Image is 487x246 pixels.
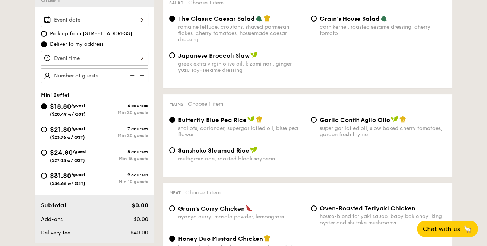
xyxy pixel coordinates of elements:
img: icon-vegan.f8ff3823.svg [250,147,257,153]
img: icon-add.58712e84.svg [137,68,148,83]
span: /guest [71,172,85,177]
div: corn kernel, roasted sesame dressing, cherry tomato [320,24,446,36]
div: romaine lettuce, croutons, shaved parmesan flakes, cherry tomatoes, housemade caesar dressing [178,24,305,43]
div: nyonya curry, masala powder, lemongrass [178,214,305,220]
span: $40.00 [130,230,148,236]
span: Grain's Curry Chicken [178,205,245,212]
span: Subtotal [41,202,66,209]
div: 9 courses [95,172,148,178]
img: icon-chef-hat.a58ddaea.svg [264,15,271,22]
span: Japanese Broccoli Slaw [178,52,250,59]
span: /guest [71,126,85,131]
img: icon-spicy.37a8142b.svg [246,205,252,211]
span: $24.80 [50,148,73,157]
span: Choose 1 item [188,101,223,107]
img: icon-chef-hat.a58ddaea.svg [264,235,271,242]
input: Deliver to my address [41,41,47,47]
input: Japanese Broccoli Slawgreek extra virgin olive oil, kizami nori, ginger, yuzu soy-sesame dressing [169,52,175,58]
span: ($34.66 w/ GST) [50,181,85,186]
span: Mains [169,102,183,107]
span: Butterfly Blue Pea Rice [178,116,247,124]
span: Meat [169,190,181,195]
span: Add-ons [41,216,63,223]
span: Garlic Confit Aglio Olio [320,116,390,124]
input: Pick up from [STREET_ADDRESS] [41,31,47,37]
input: The Classic Caesar Saladromaine lettuce, croutons, shaved parmesan flakes, cherry tomatoes, house... [169,16,175,22]
img: icon-reduce.1d2dbef1.svg [126,68,137,83]
img: icon-chef-hat.a58ddaea.svg [256,116,263,123]
img: icon-chef-hat.a58ddaea.svg [399,116,406,123]
input: $31.80/guest($34.66 w/ GST)9 coursesMin 10 guests [41,173,47,179]
div: multigrain rice, roasted black soybean [178,156,305,162]
input: Event time [41,51,148,66]
span: Deliver to my address [50,41,104,48]
input: Oven-Roasted Teriyaki Chickenhouse-blend teriyaki sauce, baby bok choy, king oyster and shiitake ... [311,205,317,211]
div: Min 20 guests [95,110,148,115]
span: Choose 1 item [185,189,221,196]
span: Chat with us [423,226,460,233]
span: Sanshoku Steamed Rice [178,147,249,154]
input: Honey Duo Mustard Chickenhouse-blend mustard, maple soy baked potato, parsley [169,236,175,242]
div: 7 courses [95,126,148,131]
img: icon-vegan.f8ff3823.svg [250,52,258,58]
div: Min 10 guests [95,179,148,184]
span: $0.00 [133,216,148,223]
div: house-blend teriyaki sauce, baby bok choy, king oyster and shiitake mushrooms [320,213,446,226]
input: Grain's Curry Chickennyonya curry, masala powder, lemongrass [169,205,175,211]
span: /guest [71,103,85,108]
span: $0.00 [131,202,148,209]
input: Grain's House Saladcorn kernel, roasted sesame dressing, cherry tomato [311,16,317,22]
div: greek extra virgin olive oil, kizami nori, ginger, yuzu soy-sesame dressing [178,61,305,73]
input: $18.80/guest($20.49 w/ GST)6 coursesMin 20 guests [41,103,47,109]
img: icon-vegan.f8ff3823.svg [391,116,398,123]
span: Honey Duo Mustard Chicken [178,235,263,242]
span: Mini Buffet [41,92,70,98]
span: /guest [73,149,87,154]
input: Sanshoku Steamed Ricemultigrain rice, roasted black soybean [169,147,175,153]
span: $21.80 [50,125,71,134]
span: ($23.76 w/ GST) [50,135,85,140]
input: $21.80/guest($23.76 w/ GST)7 coursesMin 20 guests [41,127,47,132]
span: Grain's House Salad [320,15,380,22]
div: Min 15 guests [95,156,148,161]
img: icon-vegetarian.fe4039eb.svg [256,15,262,22]
div: super garlicfied oil, slow baked cherry tomatoes, garden fresh thyme [320,125,446,138]
input: Garlic Confit Aglio Oliosuper garlicfied oil, slow baked cherry tomatoes, garden fresh thyme [311,117,317,123]
input: Event date [41,13,148,27]
span: ($20.49 w/ GST) [50,112,86,117]
img: icon-vegan.f8ff3823.svg [247,116,255,123]
input: $24.80/guest($27.03 w/ GST)8 coursesMin 15 guests [41,150,47,156]
span: Delivery fee [41,230,70,236]
span: The Classic Caesar Salad [178,15,255,22]
span: ($27.03 w/ GST) [50,158,85,163]
input: Butterfly Blue Pea Riceshallots, coriander, supergarlicfied oil, blue pea flower [169,117,175,123]
button: Chat with us🦙 [417,221,478,237]
span: Oven-Roasted Teriyaki Chicken [320,205,415,212]
span: $31.80 [50,172,71,180]
span: Pick up from [STREET_ADDRESS] [50,30,132,38]
span: 🦙 [463,225,472,233]
img: icon-vegetarian.fe4039eb.svg [380,15,387,22]
span: Salad [169,0,184,6]
div: Min 20 guests [95,133,148,138]
div: shallots, coriander, supergarlicfied oil, blue pea flower [178,125,305,138]
div: 8 courses [95,149,148,154]
input: Number of guests [41,68,148,83]
div: 6 courses [95,103,148,108]
span: $18.80 [50,102,71,111]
